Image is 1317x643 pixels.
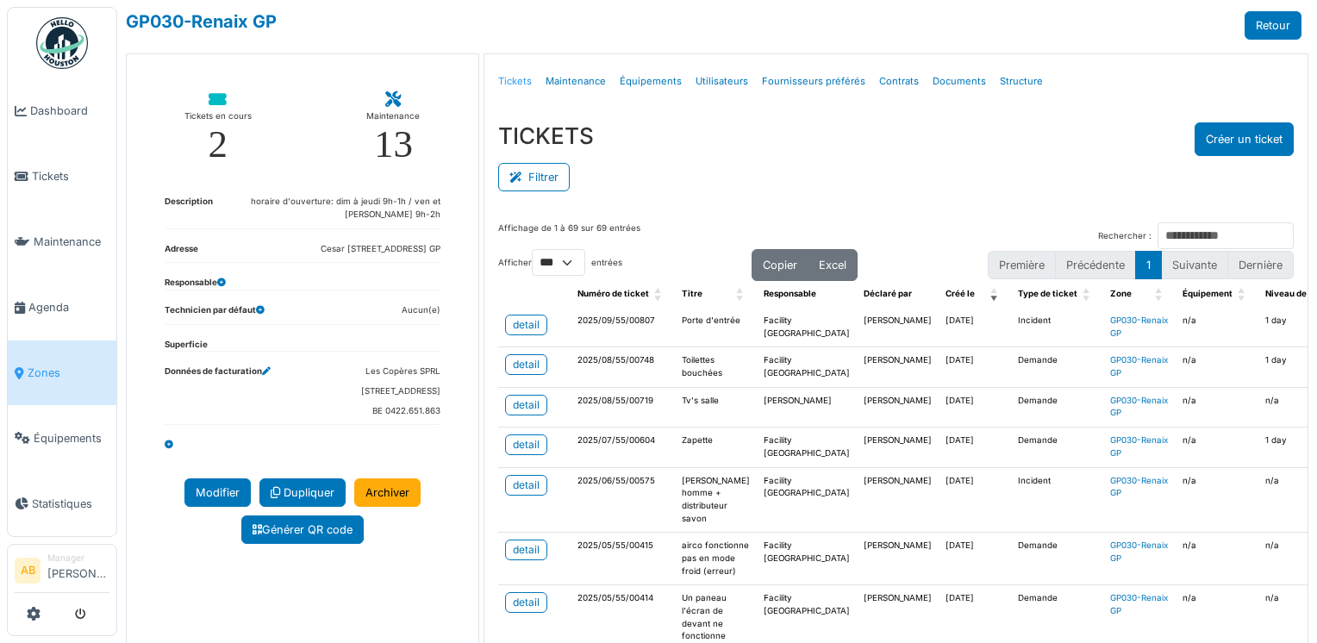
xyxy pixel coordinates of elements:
[675,533,757,585] td: airco fonctionne pas en mode froid (erreur)
[1110,355,1168,378] a: GP030-Renaix GP
[1176,428,1258,467] td: n/a
[1176,308,1258,347] td: n/a
[1011,428,1103,467] td: Demande
[498,249,622,276] label: Afficher entrées
[513,397,540,413] div: detail
[1110,540,1168,563] a: GP030-Renaix GP
[571,467,675,533] td: 2025/06/55/00575
[498,163,570,191] button: Filtrer
[988,251,1294,279] nav: pagination
[1110,289,1132,298] span: Zone
[990,281,1001,308] span: Créé le: Activate to remove sorting
[1110,435,1168,458] a: GP030-Renaix GP
[757,308,857,347] td: Facility [GEOGRAPHIC_DATA]
[757,533,857,585] td: Facility [GEOGRAPHIC_DATA]
[764,289,816,298] span: Responsable
[505,354,547,375] a: detail
[939,533,1011,585] td: [DATE]
[1110,593,1168,615] a: GP030-Renaix GP
[513,317,540,333] div: detail
[8,144,116,209] a: Tickets
[498,122,594,149] h3: TICKETS
[259,478,346,507] a: Dupliquer
[47,552,109,589] li: [PERSON_NAME]
[808,249,858,281] button: Excel
[28,299,109,315] span: Agenda
[8,405,116,471] a: Équipements
[1176,387,1258,427] td: n/a
[361,405,440,418] dd: BE 0422.651.863
[736,281,746,308] span: Titre: Activate to sort
[8,275,116,340] a: Agenda
[366,108,420,125] div: Maintenance
[126,11,277,32] a: GP030-Renaix GP
[757,467,857,533] td: Facility [GEOGRAPHIC_DATA]
[505,540,547,560] a: detail
[613,61,689,102] a: Équipements
[675,347,757,387] td: Toilettes bouchées
[165,304,265,324] dt: Technicien par défaut
[675,387,757,427] td: Tv's salle
[32,168,109,184] span: Tickets
[34,234,109,250] span: Maintenance
[1135,251,1162,279] button: 1
[165,196,213,228] dt: Description
[946,289,975,298] span: Créé le
[15,558,41,584] li: AB
[354,478,421,507] a: Archiver
[857,387,939,427] td: [PERSON_NAME]
[1011,347,1103,387] td: Demande
[926,61,993,102] a: Documents
[505,315,547,335] a: detail
[28,365,109,381] span: Zones
[32,496,109,512] span: Statistiques
[577,289,649,298] span: Numéro de ticket
[513,357,540,372] div: detail
[353,78,434,178] a: Maintenance 13
[1176,467,1258,533] td: n/a
[939,308,1011,347] td: [DATE]
[571,347,675,387] td: 2025/08/55/00748
[757,428,857,467] td: Facility [GEOGRAPHIC_DATA]
[819,259,846,272] span: Excel
[491,61,539,102] a: Tickets
[1011,387,1103,427] td: Demande
[532,249,585,276] select: Afficherentrées
[1110,476,1168,498] a: GP030-Renaix GP
[8,209,116,275] a: Maintenance
[857,308,939,347] td: [PERSON_NAME]
[1176,533,1258,585] td: n/a
[513,595,540,610] div: detail
[184,478,251,507] a: Modifier
[8,340,116,406] a: Zones
[872,61,926,102] a: Contrats
[513,478,540,493] div: detail
[682,289,702,298] span: Titre
[857,467,939,533] td: [PERSON_NAME]
[539,61,613,102] a: Maintenance
[505,475,547,496] a: detail
[864,289,912,298] span: Déclaré par
[755,61,872,102] a: Fournisseurs préférés
[513,542,540,558] div: detail
[1011,533,1103,585] td: Demande
[571,428,675,467] td: 2025/07/55/00604
[1155,281,1165,308] span: Zone: Activate to sort
[752,249,808,281] button: Copier
[1176,347,1258,387] td: n/a
[213,196,440,221] dd: horaire d'ouverture: dim à jeudi 9h-1h / ven et [PERSON_NAME] 9h-2h
[1183,289,1233,298] span: Équipement
[675,428,757,467] td: Zapette
[857,347,939,387] td: [PERSON_NAME]
[1110,315,1168,338] a: GP030-Renaix GP
[857,533,939,585] td: [PERSON_NAME]
[36,17,88,69] img: Badge_color-CXgf-gQk.svg
[505,395,547,415] a: detail
[939,467,1011,533] td: [DATE]
[857,428,939,467] td: [PERSON_NAME]
[1011,467,1103,533] td: Incident
[165,365,271,424] dt: Données de facturation
[171,78,265,178] a: Tickets en cours 2
[208,125,228,164] div: 2
[8,471,116,536] a: Statistiques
